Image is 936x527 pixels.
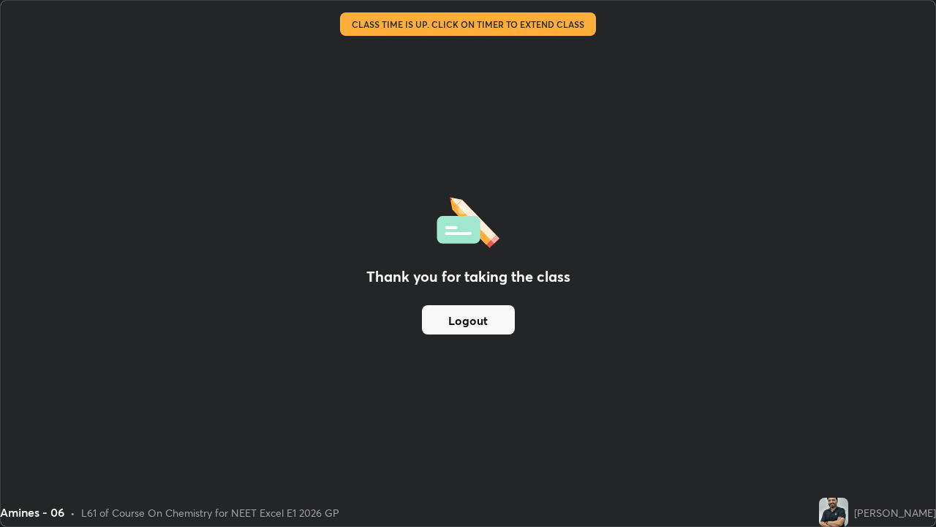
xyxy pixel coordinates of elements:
h2: Thank you for taking the class [366,266,570,288]
div: • [70,505,75,520]
img: 3a61587e9e7148d38580a6d730a923df.jpg [819,498,848,527]
img: offlineFeedback.1438e8b3.svg [437,193,499,248]
div: L61 of Course On Chemistry for NEET Excel E1 2026 GP [81,505,339,520]
div: [PERSON_NAME] [854,505,936,520]
button: Logout [422,305,515,334]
